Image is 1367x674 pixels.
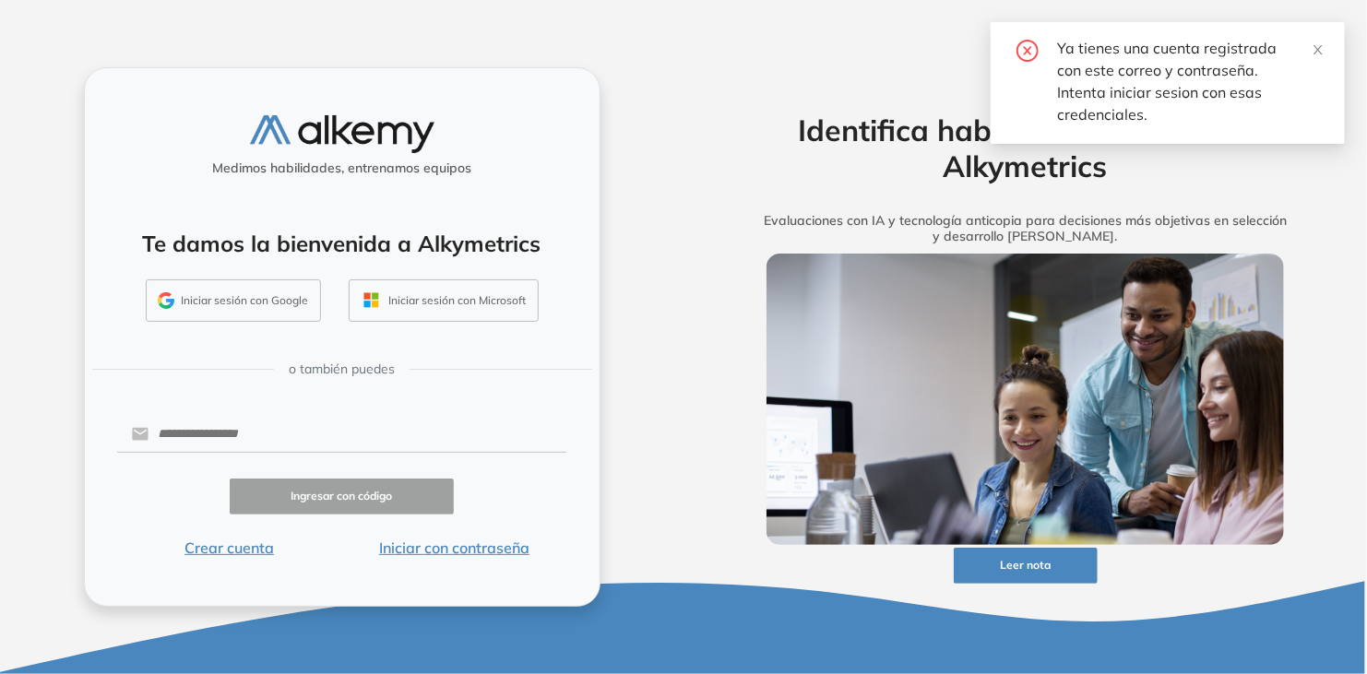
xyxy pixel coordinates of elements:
button: Iniciar sesión con Microsoft [349,279,539,322]
img: logo-alkemy [250,115,434,153]
button: Iniciar con contraseña [341,537,566,559]
span: o también puedes [289,360,395,379]
span: close [1312,43,1325,56]
h5: Medimos habilidades, entrenamos equipos [92,160,592,176]
h5: Evaluaciones con IA y tecnología anticopia para decisiones más objetivas en selección y desarroll... [738,213,1314,244]
button: Iniciar sesión con Google [146,279,321,322]
span: close-circle [1016,37,1039,62]
div: Ya tienes una cuenta registrada con este correo y contraseña. Intenta iniciar sesion con esas cre... [1057,37,1323,125]
img: img-more-info [767,254,1285,545]
img: OUTLOOK_ICON [361,290,382,311]
button: Leer nota [954,548,1098,584]
button: Ingresar con código [230,479,455,514]
button: Crear cuenta [117,537,342,559]
h2: Identifica habilidades reales con Alkymetrics [738,112,1314,183]
img: GMAIL_ICON [158,292,174,309]
h4: Te damos la bienvenida a Alkymetrics [109,231,576,257]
